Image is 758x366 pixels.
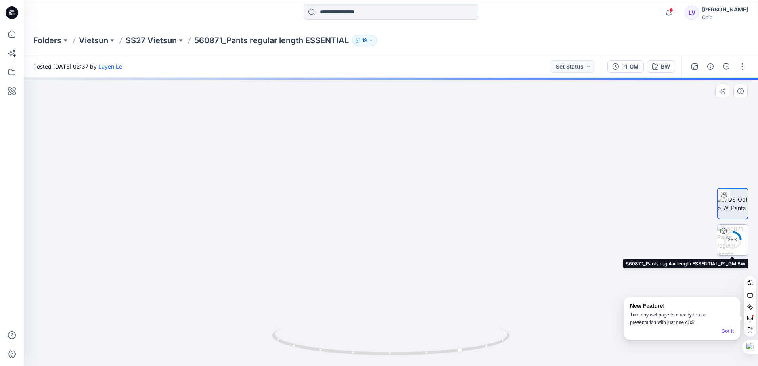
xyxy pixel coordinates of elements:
div: 26 % [723,236,742,243]
img: VQS_Odlo_W_Pants [718,195,748,212]
span: Posted [DATE] 02:37 by [33,62,122,71]
button: P1_GM [607,60,644,73]
div: Odlo [702,14,748,20]
p: 19 [362,36,367,45]
a: Luyen Le [98,63,122,70]
a: SS27 Vietsun [126,35,177,46]
div: P1_GM [621,62,639,71]
button: 19 [352,35,377,46]
button: BW [647,60,675,73]
a: Folders [33,35,61,46]
div: BW [661,62,670,71]
img: 560871_Pants regular length ESSENTIAL_P1_GM BW [717,225,748,255]
div: [PERSON_NAME] [702,5,748,14]
p: 560871_Pants regular length ESSENTIAL [194,35,349,46]
div: LV [685,6,699,20]
button: Details [704,60,717,73]
a: Vietsun [79,35,108,46]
